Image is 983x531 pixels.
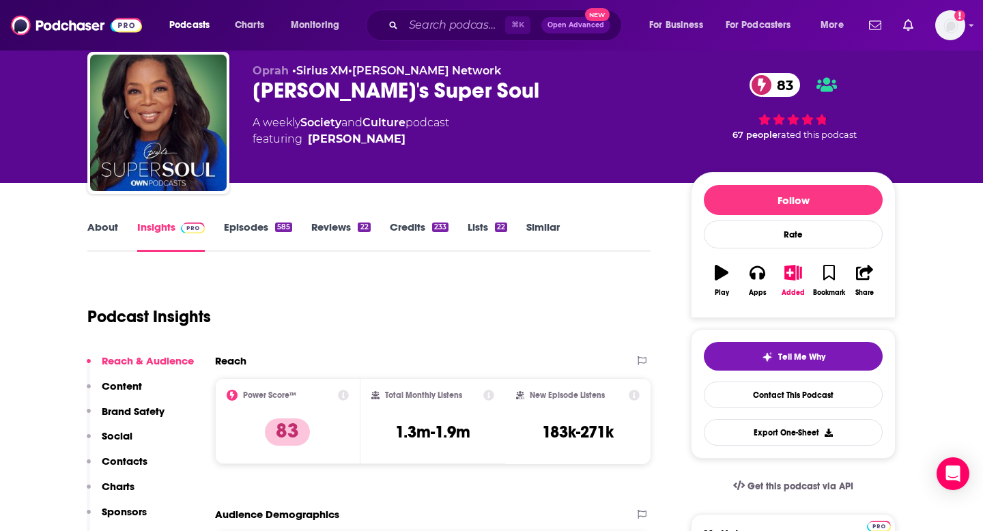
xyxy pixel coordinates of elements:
[935,10,965,40] button: Show profile menu
[102,354,194,367] p: Reach & Audience
[704,220,883,248] div: Rate
[181,223,205,233] img: Podchaser Pro
[253,115,449,147] div: A weekly podcast
[704,185,883,215] button: Follow
[224,220,292,252] a: Episodes585
[541,17,610,33] button: Open AdvancedNew
[308,131,405,147] a: Oprah Winfrey
[526,220,560,252] a: Similar
[379,10,635,41] div: Search podcasts, credits, & more...
[215,354,246,367] h2: Reach
[775,256,811,305] button: Added
[265,418,310,446] p: 83
[311,220,370,252] a: Reviews22
[87,220,118,252] a: About
[226,14,272,36] a: Charts
[811,256,846,305] button: Bookmark
[935,10,965,40] span: Logged in as abirchfield
[102,429,132,442] p: Social
[275,223,292,232] div: 585
[649,16,703,35] span: For Business
[704,256,739,305] button: Play
[704,382,883,408] a: Contact This Podcast
[87,505,147,530] button: Sponsors
[898,14,919,37] a: Show notifications dropdown
[763,73,800,97] span: 83
[87,306,211,327] h1: Podcast Insights
[726,16,791,35] span: For Podcasters
[102,480,134,493] p: Charts
[739,256,775,305] button: Apps
[358,223,370,232] div: 22
[547,22,604,29] span: Open Advanced
[855,289,874,297] div: Share
[253,64,289,77] span: Oprah
[935,10,965,40] img: User Profile
[722,470,864,503] a: Get this podcast via API
[704,419,883,446] button: Export One-Sheet
[296,64,348,77] a: Sirius XM
[352,64,501,77] a: [PERSON_NAME] Network
[235,16,264,35] span: Charts
[348,64,501,77] span: •
[137,220,205,252] a: InsightsPodchaser Pro
[864,14,887,37] a: Show notifications dropdown
[87,379,142,405] button: Content
[778,351,825,362] span: Tell Me Why
[215,508,339,521] h2: Audience Demographics
[530,390,605,400] h2: New Episode Listens
[747,480,853,492] span: Get this podcast via API
[87,429,132,455] button: Social
[762,351,773,362] img: tell me why sparkle
[505,16,530,34] span: ⌘ K
[585,8,610,21] span: New
[390,220,448,252] a: Credits233
[715,289,729,297] div: Play
[291,16,339,35] span: Monitoring
[847,256,883,305] button: Share
[385,390,462,400] h2: Total Monthly Listens
[811,14,861,36] button: open menu
[495,223,507,232] div: 22
[102,379,142,392] p: Content
[87,455,147,480] button: Contacts
[640,14,720,36] button: open menu
[102,505,147,518] p: Sponsors
[253,131,449,147] span: featuring
[243,390,296,400] h2: Power Score™
[937,457,969,490] div: Open Intercom Messenger
[102,455,147,468] p: Contacts
[403,14,505,36] input: Search podcasts, credits, & more...
[749,289,767,297] div: Apps
[432,223,448,232] div: 233
[90,55,227,191] img: Oprah's Super Soul
[292,64,348,77] span: •
[542,422,614,442] h3: 183k-271k
[362,116,405,129] a: Culture
[160,14,227,36] button: open menu
[281,14,357,36] button: open menu
[102,405,165,418] p: Brand Safety
[782,289,805,297] div: Added
[750,73,800,97] a: 83
[717,14,811,36] button: open menu
[169,16,210,35] span: Podcasts
[813,289,845,297] div: Bookmark
[468,220,507,252] a: Lists22
[300,116,341,129] a: Society
[821,16,844,35] span: More
[87,480,134,505] button: Charts
[11,12,142,38] img: Podchaser - Follow, Share and Rate Podcasts
[704,342,883,371] button: tell me why sparkleTell Me Why
[87,354,194,379] button: Reach & Audience
[954,10,965,21] svg: Add a profile image
[778,130,857,140] span: rated this podcast
[732,130,778,140] span: 67 people
[87,405,165,430] button: Brand Safety
[341,116,362,129] span: and
[395,422,470,442] h3: 1.3m-1.9m
[691,64,896,149] div: 83 67 peoplerated this podcast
